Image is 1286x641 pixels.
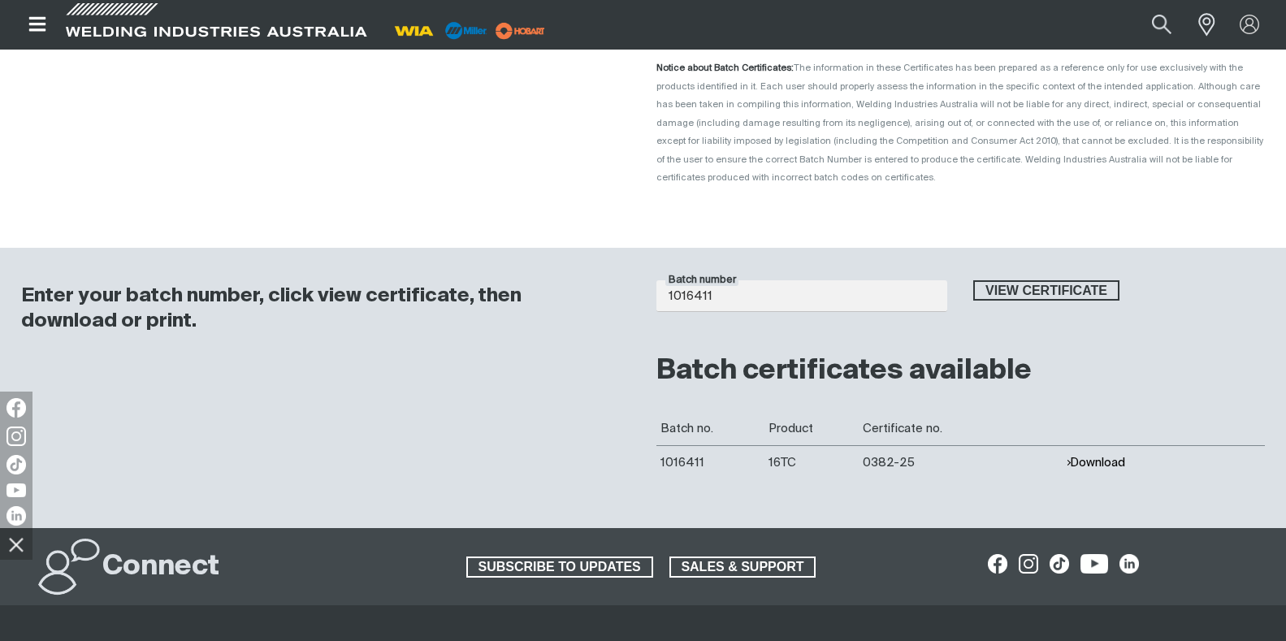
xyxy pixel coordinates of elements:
[669,557,816,578] a: SALES & SUPPORT
[656,353,1266,389] h2: Batch certificates available
[973,280,1119,301] button: View certificate
[859,412,1062,446] th: Certificate no.
[671,557,815,578] span: SALES & SUPPORT
[1066,456,1125,470] button: Download
[6,483,26,497] img: YouTube
[764,445,859,479] td: 16TC
[102,549,219,585] h2: Connect
[491,19,550,43] img: miller
[656,445,765,479] td: 1016411
[1114,6,1189,43] input: Product name or item number...
[491,24,550,37] a: miller
[975,280,1118,301] span: View certificate
[6,455,26,474] img: TikTok
[21,284,614,334] h3: Enter your batch number, click view certificate, then download or print.
[1134,6,1189,43] button: Search products
[656,412,765,446] th: Batch no.
[6,427,26,446] img: Instagram
[466,557,653,578] a: SUBSCRIBE TO UPDATES
[764,412,859,446] th: Product
[656,63,794,72] strong: Notice about Batch Certificates:
[6,398,26,418] img: Facebook
[6,506,26,526] img: LinkedIn
[859,445,1062,479] td: 0382-25
[468,557,652,578] span: SUBSCRIBE TO UPDATES
[656,63,1263,182] span: The information in these Certificates has been prepared as a reference only for use exclusively w...
[2,531,30,558] img: hide socials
